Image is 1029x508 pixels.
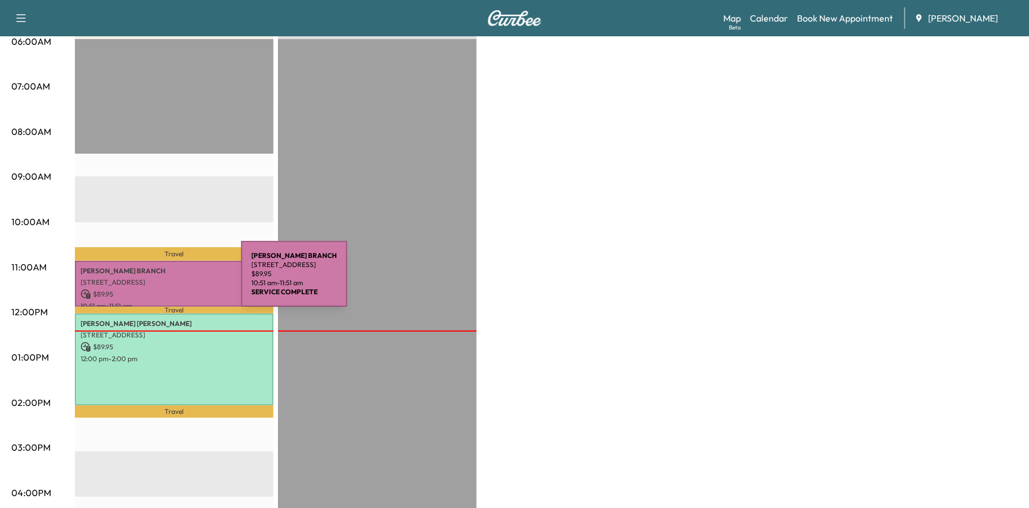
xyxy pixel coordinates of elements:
[11,170,51,183] p: 09:00AM
[11,396,50,409] p: 02:00PM
[75,307,273,314] p: Travel
[251,269,337,278] p: $ 89.95
[81,331,268,340] p: [STREET_ADDRESS]
[11,125,51,138] p: 08:00AM
[11,305,48,319] p: 12:00PM
[251,278,337,287] p: 10:51 am - 11:51 am
[11,215,49,228] p: 10:00AM
[75,247,273,261] p: Travel
[81,354,268,363] p: 12:00 pm - 2:00 pm
[251,260,337,269] p: [STREET_ADDRESS]
[81,342,268,352] p: $ 89.95
[11,79,50,93] p: 07:00AM
[797,11,893,25] a: Book New Appointment
[75,405,273,418] p: Travel
[11,35,51,48] p: 06:00AM
[11,486,51,499] p: 04:00PM
[81,319,268,328] p: [PERSON_NAME] [PERSON_NAME]
[81,278,268,287] p: [STREET_ADDRESS]
[81,266,268,276] p: [PERSON_NAME] BRANCH
[723,11,741,25] a: MapBeta
[11,441,50,454] p: 03:00PM
[11,260,47,274] p: 11:00AM
[729,23,741,32] div: Beta
[928,11,998,25] span: [PERSON_NAME]
[251,287,318,296] b: SERVICE COMPLETE
[750,11,788,25] a: Calendar
[11,350,49,364] p: 01:00PM
[81,302,268,311] p: 10:51 am - 11:51 am
[487,10,542,26] img: Curbee Logo
[251,251,337,260] b: [PERSON_NAME] BRANCH
[81,289,268,299] p: $ 89.95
